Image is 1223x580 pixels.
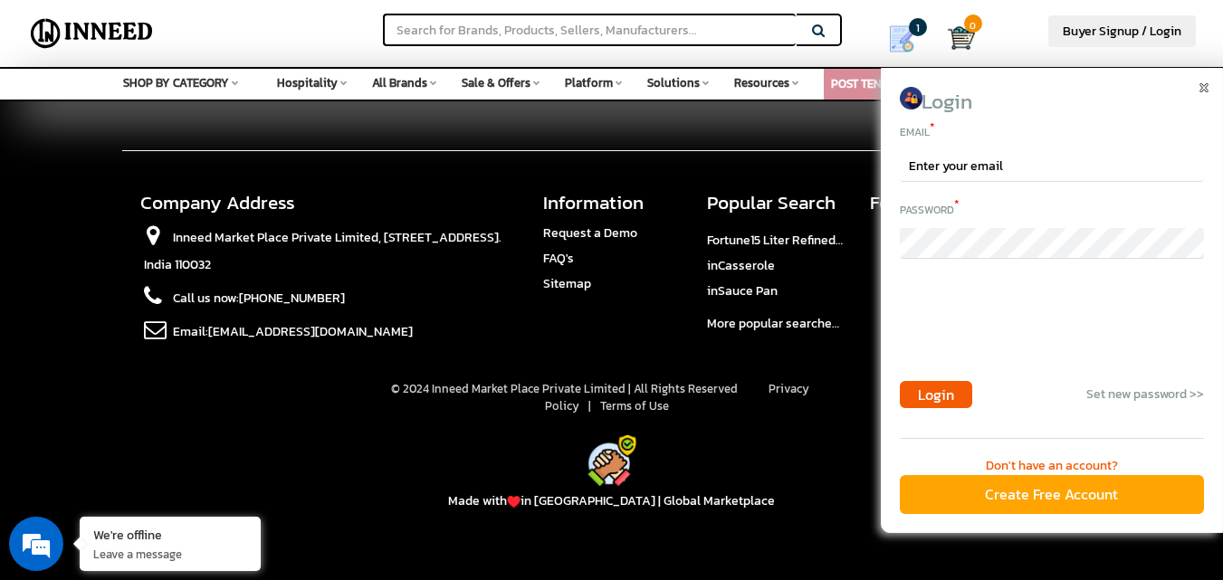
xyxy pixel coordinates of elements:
[900,475,1204,514] div: Create Free Account
[123,74,229,91] span: SHOP BY CATEGORY
[372,74,427,91] span: All Brands
[31,109,76,119] img: logo_Zg8I0qSkbAqR2WFHt3p6CTuqpyXMFPubPcD2OT02zFN43Cy9FUNNG3NEPhM_Q1qe_.png
[545,380,809,414] span: |
[93,546,247,562] p: Leave a message
[718,256,775,275] span: Casserole
[208,322,413,341] a: [EMAIL_ADDRESS][DOMAIN_NAME]
[9,387,345,451] textarea: Type your message and click 'Submit'
[543,249,574,268] a: FAQ's
[922,86,972,117] span: Login
[868,18,948,60] a: my Quotes 1
[140,192,516,213] h4: Company Address
[543,192,679,213] h4: Information
[900,381,972,408] button: Login
[900,87,922,109] img: login icon
[1063,22,1181,41] span: Buyer Signup / Login
[585,433,639,488] img: inneed-footer-icon.png
[707,231,912,250] a: Fortune15 Liter Refined Sunflower Oil
[918,384,954,405] span: Login
[543,223,637,242] a: Request a Demo
[543,274,591,293] a: Sitemap
[734,74,789,91] span: Resources
[707,257,843,282] li: in
[948,24,975,52] img: Cart
[94,101,304,125] div: Leave a message
[1086,385,1204,404] a: Set new password >>
[277,74,338,91] span: Hospitality
[707,282,843,308] li: in
[297,9,340,52] div: Minimize live chat window
[462,74,530,91] span: Sale & Offers
[125,368,138,379] img: salesiqlogo_leal7QplfZFryJ6FIlVepeu7OftD7mt8q6exU6-34PB8prfIgodN67KcxXM9Y7JQ_.png
[831,75,903,92] a: POST TENDER
[565,74,613,91] span: Platform
[900,197,1204,219] div: Password
[948,18,960,58] a: Cart 0
[1199,83,1209,92] img: close icon
[391,381,738,398] span: © 2024 Inneed Market Place Private Limited | All Rights Reserved
[93,526,247,543] div: We're offline
[507,495,521,509] img: Love
[122,488,1101,510] p: Made with
[900,457,1204,475] div: Don't have an account?
[718,281,778,300] span: Sauce Pan
[870,192,1087,213] h4: Follow Us
[647,74,700,91] span: Solutions
[707,192,843,213] h4: Popular Search
[140,319,516,352] li: Email:
[38,175,316,357] span: We are offline. Please leave us a message.
[707,314,855,333] a: More popular searches >>
[265,451,329,475] em: Submit
[600,397,669,414] a: Terms of Use
[173,289,239,308] a: Call us now:
[1048,15,1196,47] a: Buyer Signup / Login
[24,11,159,56] img: Inneed.Market
[545,380,809,414] a: Privacy Policy
[239,289,345,308] a: [PHONE_NUMBER]
[507,491,775,510] span: in [GEOGRAPHIC_DATA] | Global Marketplace
[888,25,915,52] img: Show My Quotes
[900,151,1204,182] input: Enter your email
[900,119,1204,141] div: Email
[909,18,927,36] span: 1
[383,14,796,46] input: Search for Brands, Products, Sellers, Manufacturers...
[142,367,230,380] em: Driven by SalesIQ
[964,14,982,33] span: 0
[900,292,1175,363] iframe: reCAPTCHA
[144,228,502,274] span: Inneed Market Place Private Limited, [STREET_ADDRESS]. India 110032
